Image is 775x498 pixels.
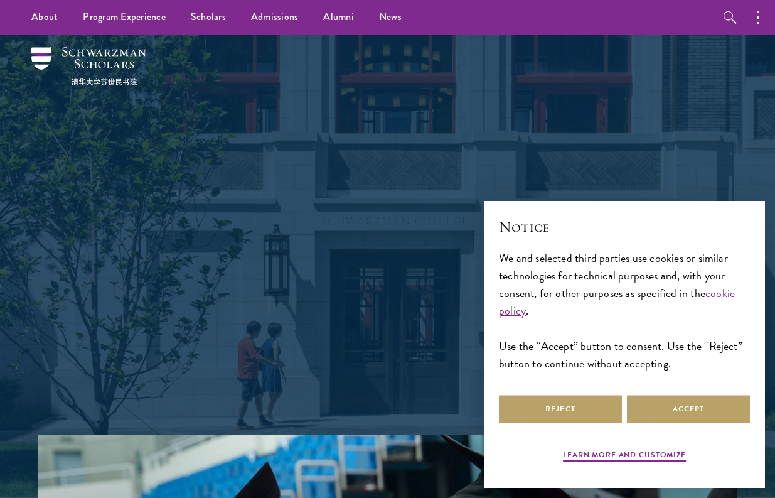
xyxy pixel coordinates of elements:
h2: Notice [499,216,750,237]
img: Schwarzman Scholars [31,47,146,85]
button: Accept [627,395,750,423]
a: cookie policy [499,284,735,319]
div: We and selected third parties use cookies or similar technologies for technical purposes and, wit... [499,249,750,373]
button: Learn more and customize [563,449,686,464]
button: Reject [499,395,622,423]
